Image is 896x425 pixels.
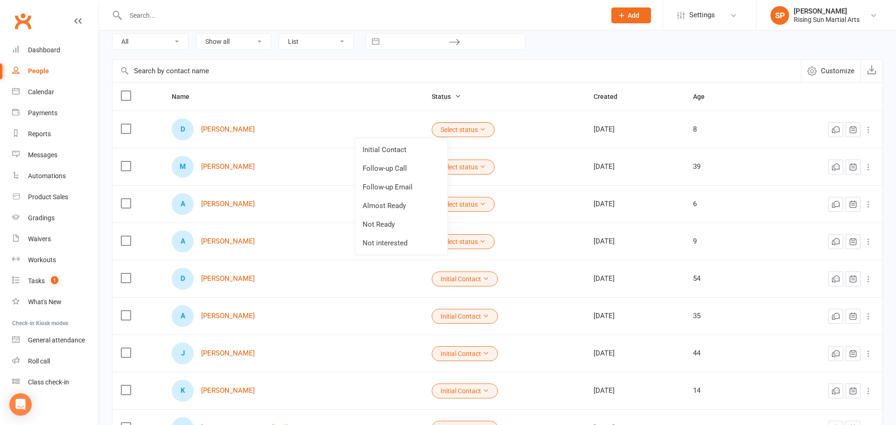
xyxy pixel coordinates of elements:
span: Created [594,93,628,100]
div: 39 [693,163,752,171]
button: Initial Contact [432,383,498,398]
div: Dashboard [28,46,60,54]
a: What's New [12,292,98,313]
button: Age [693,91,715,102]
div: Tasks [28,277,45,285]
div: [DATE] [594,163,676,171]
button: Select status [432,160,495,174]
a: [PERSON_NAME] [201,163,255,171]
a: Clubworx [11,9,35,33]
a: Follow-up Email [355,178,448,196]
a: Roll call [12,351,98,372]
div: 35 [693,312,752,320]
button: Initial Contact [432,272,498,286]
span: Age [693,93,715,100]
div: [PERSON_NAME] [794,7,860,15]
div: [DATE] [594,312,676,320]
div: John [172,342,194,364]
button: Created [594,91,628,102]
button: Initial Contact [432,309,498,324]
a: [PERSON_NAME] [201,275,255,283]
div: 44 [693,349,752,357]
button: Select status [432,122,495,137]
div: Class check-in [28,378,69,386]
a: Reports [12,124,98,145]
input: Search... [123,9,599,22]
a: Not Ready [355,215,448,234]
div: Calendar [28,88,54,96]
a: Follow-up Call [355,159,448,178]
div: What's New [28,298,62,306]
a: Waivers [12,229,98,250]
button: Add [611,7,651,23]
div: Reports [28,130,51,138]
div: 54 [693,275,752,283]
div: Product Sales [28,193,68,201]
div: Aariz [172,193,194,215]
div: Payments [28,109,57,117]
div: Gradings [28,214,55,222]
a: Calendar [12,82,98,103]
button: Select status [432,234,495,249]
div: [DATE] [594,125,676,133]
div: Manushi [172,156,194,178]
span: 1 [51,276,58,284]
div: Aidan [172,230,194,252]
a: Class kiosk mode [12,372,98,393]
button: Initial Contact [432,346,498,361]
button: Name [172,91,200,102]
div: [DATE] [594,200,676,208]
a: Not interested [355,234,448,252]
a: Payments [12,103,98,124]
a: Dashboard [12,40,98,61]
div: Automations [28,172,66,180]
a: [PERSON_NAME] [201,312,255,320]
span: Customize [821,65,854,77]
a: Automations [12,166,98,187]
div: Messages [28,151,57,159]
button: Status [432,91,461,102]
div: Adam [172,305,194,327]
div: 8 [693,125,752,133]
input: Search by contact name [112,60,801,82]
div: 14 [693,387,752,395]
a: People [12,61,98,82]
button: Customize [801,60,861,82]
div: Workouts [28,256,56,264]
div: General attendance [28,336,85,344]
div: Kael [172,380,194,402]
div: Open Intercom Messenger [9,393,32,416]
a: [PERSON_NAME] [201,125,255,133]
span: Name [172,93,200,100]
div: Dhven [172,118,194,140]
div: Darryl [172,268,194,290]
span: Add [628,12,639,19]
a: [PERSON_NAME] [201,237,255,245]
div: [DATE] [594,349,676,357]
a: Tasks 1 [12,271,98,292]
a: Initial Contact [355,140,448,159]
div: [DATE] [594,387,676,395]
span: Status [432,93,461,100]
div: People [28,67,49,75]
a: [PERSON_NAME] [201,349,255,357]
a: Product Sales [12,187,98,208]
a: [PERSON_NAME] [201,200,255,208]
a: Gradings [12,208,98,229]
a: [PERSON_NAME] [201,387,255,395]
div: Rising Sun Martial Arts [794,15,860,24]
a: Almost Ready [355,196,448,215]
button: Interact with the calendar and add the check-in date for your trip. [367,34,384,49]
a: General attendance kiosk mode [12,330,98,351]
span: Settings [689,5,715,26]
div: [DATE] [594,275,676,283]
a: Workouts [12,250,98,271]
div: 6 [693,200,752,208]
div: Roll call [28,357,50,365]
button: Select status [432,197,495,212]
div: 9 [693,237,752,245]
a: Messages [12,145,98,166]
div: SP [770,6,789,25]
div: Waivers [28,235,51,243]
div: [DATE] [594,237,676,245]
